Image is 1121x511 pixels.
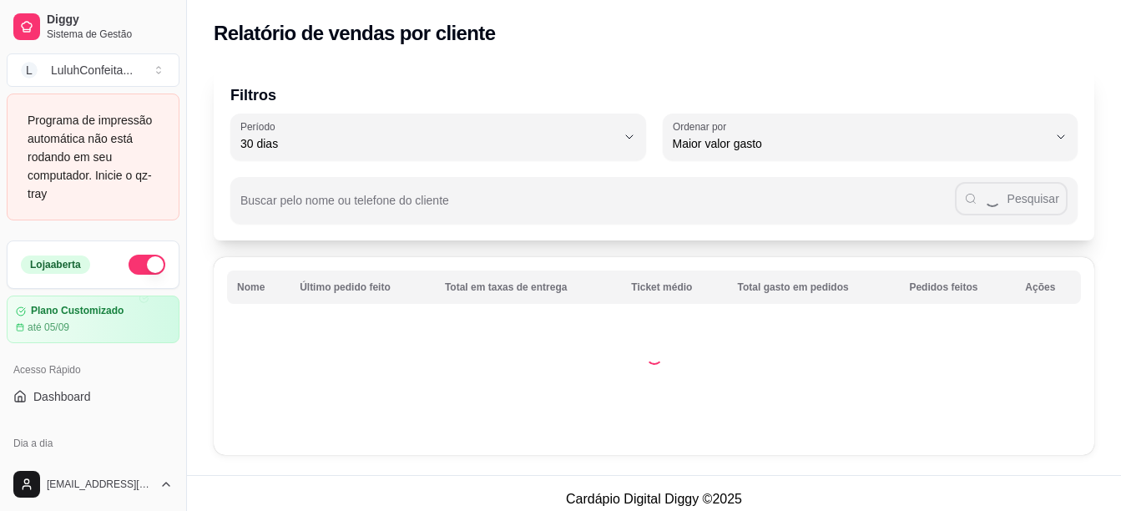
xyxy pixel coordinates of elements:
button: [EMAIL_ADDRESS][DOMAIN_NAME] [7,464,179,504]
div: LuluhConfeita ... [51,62,133,78]
span: Diggy [47,13,173,28]
div: Loja aberta [21,255,90,274]
span: Dashboard [33,388,91,405]
p: Filtros [230,83,1078,107]
span: Maior valor gasto [673,135,1048,152]
a: Plano Customizadoaté 05/09 [7,296,179,343]
div: Dia a dia [7,430,179,457]
button: Alterar Status [129,255,165,275]
button: Ordenar porMaior valor gasto [663,114,1078,160]
h2: Relatório de vendas por cliente [214,20,496,47]
button: Select a team [7,53,179,87]
span: 30 dias [240,135,616,152]
article: até 05/09 [28,321,69,334]
article: Plano Customizado [31,305,124,317]
button: Período30 dias [230,114,646,160]
span: Sistema de Gestão [47,28,173,41]
span: L [21,62,38,78]
a: Dashboard [7,383,179,410]
input: Buscar pelo nome ou telefone do cliente [240,199,955,215]
div: Programa de impressão automática não está rodando em seu computador. Inicie o qz-tray [28,111,159,203]
label: Período [240,119,280,134]
div: Acesso Rápido [7,357,179,383]
button: Pedidos balcão (PDV) [7,457,179,483]
span: [EMAIL_ADDRESS][DOMAIN_NAME] [47,478,153,491]
div: Loading [646,348,663,365]
a: DiggySistema de Gestão [7,7,179,47]
label: Ordenar por [673,119,732,134]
